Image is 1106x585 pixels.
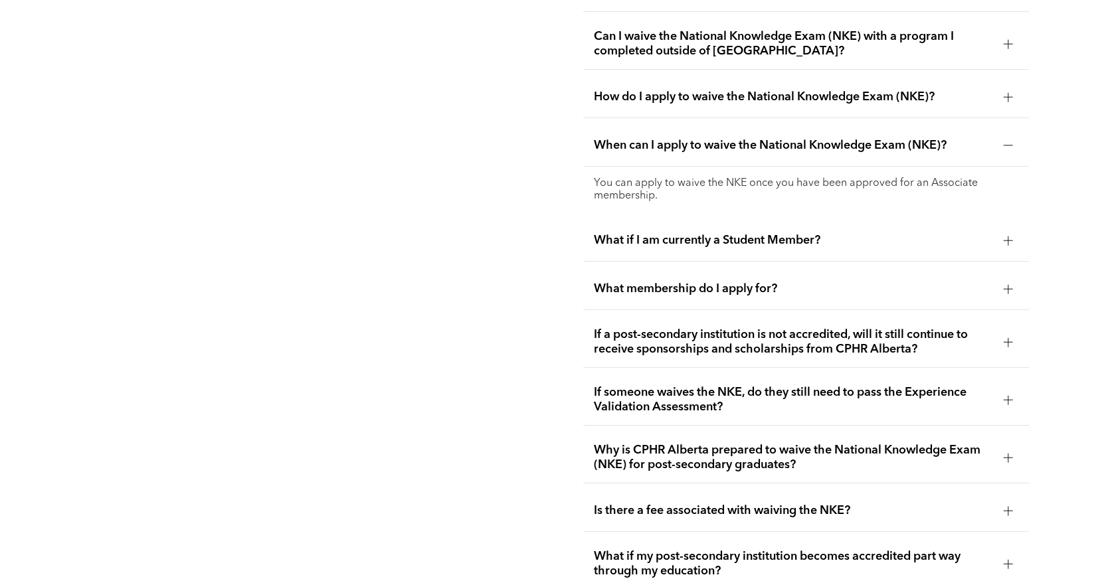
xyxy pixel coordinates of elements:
span: What if I am currently a Student Member? [594,233,993,248]
span: When can I apply to waive the National Knowledge Exam (NKE)? [594,138,993,153]
span: Why is CPHR Alberta prepared to waive the National Knowledge Exam (NKE) for post-secondary gradua... [594,443,993,472]
span: What if my post-secondary institution becomes accredited part way through my education? [594,549,993,578]
span: If a post-secondary institution is not accredited, will it still continue to receive sponsorships... [594,327,993,357]
span: If someone waives the NKE, do they still need to pass the Experience Validation Assessment? [594,385,993,414]
span: Can I waive the National Knowledge Exam (NKE) with a program I completed outside of [GEOGRAPHIC_D... [594,29,993,58]
span: What membership do I apply for? [594,282,993,296]
span: How do I apply to waive the National Knowledge Exam (NKE)? [594,90,993,104]
span: Is there a fee associated with waiving the NKE? [594,503,993,518]
p: You can apply to waive the NKE once you have been approved for an Associate membership. [594,177,1018,203]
